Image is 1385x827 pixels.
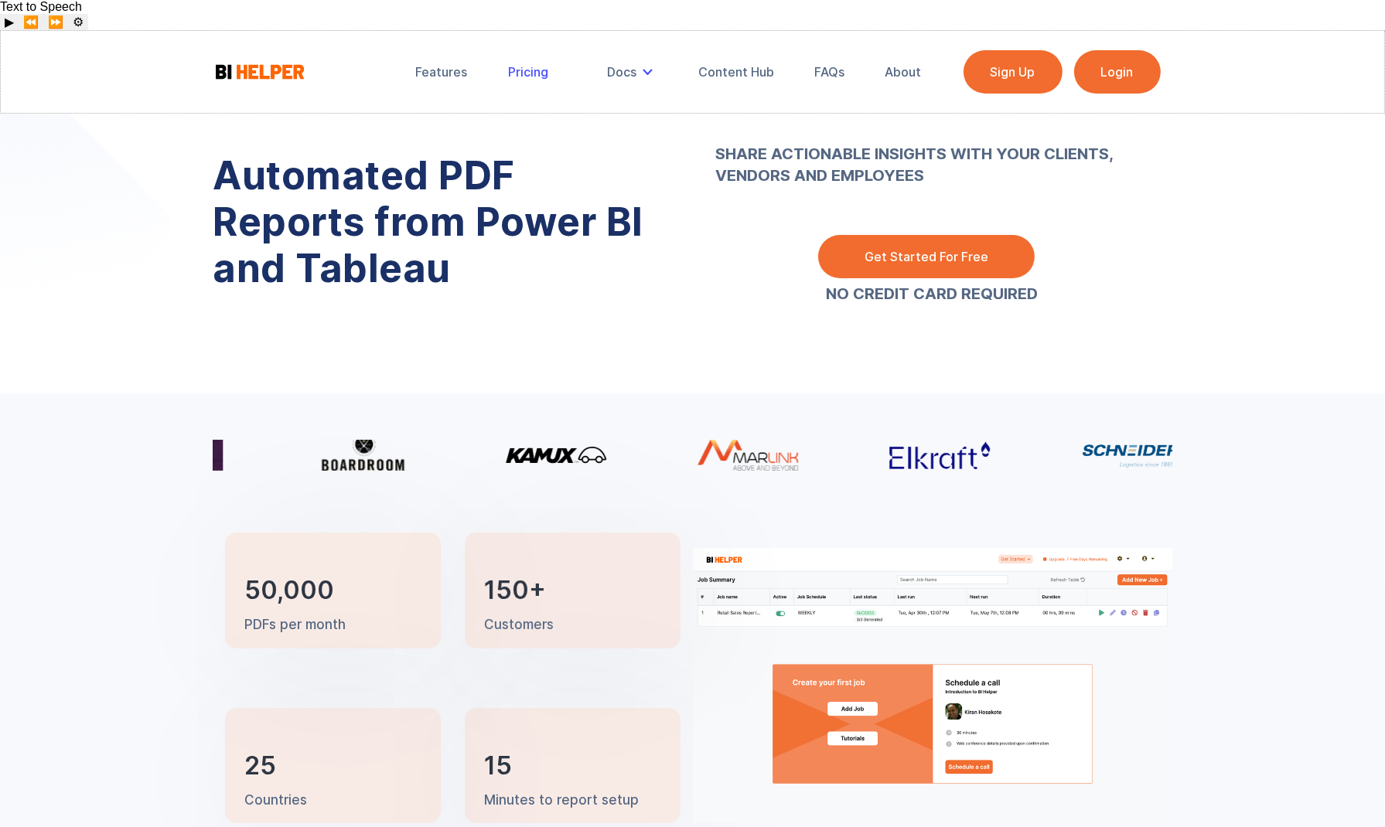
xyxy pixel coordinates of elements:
button: Previous [19,14,43,30]
a: About [875,55,933,89]
p: Countries [244,791,307,810]
div: Content Hub [698,64,774,80]
h3: 15 [484,754,512,778]
div: Pricing [508,64,548,80]
a: Get Started For Free [818,235,1035,278]
h3: 25 [244,754,276,778]
a: FAQs [803,55,855,89]
button: Settings [68,14,88,30]
button: Forward [43,14,68,30]
a: Features [405,55,479,89]
a: Content Hub [687,55,785,89]
strong: NO CREDIT CARD REQUIRED [827,284,1039,303]
p: Customers [484,616,554,635]
h1: Automated PDF Reports from Power BI and Tableau [213,152,670,291]
div: Docs [596,55,669,89]
a: Pricing [497,55,559,89]
a: Sign Up [964,50,1063,94]
div: FAQs [814,64,844,80]
div: About [885,64,922,80]
div: Docs [607,64,636,80]
strong: SHARE ACTIONABLE INSIGHTS WITH YOUR CLIENTS, VENDORS AND EMPLOYEES ‍ [716,100,1149,208]
a: NO CREDIT CARD REQUIRED [827,286,1039,301]
p: ‍ [716,100,1149,208]
h3: 150+ [484,579,546,602]
h3: 50,000 [244,579,334,602]
p: Minutes to report setup [484,791,639,810]
p: PDFs per month [244,616,346,635]
a: Login [1074,50,1161,94]
div: Features [416,64,468,80]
